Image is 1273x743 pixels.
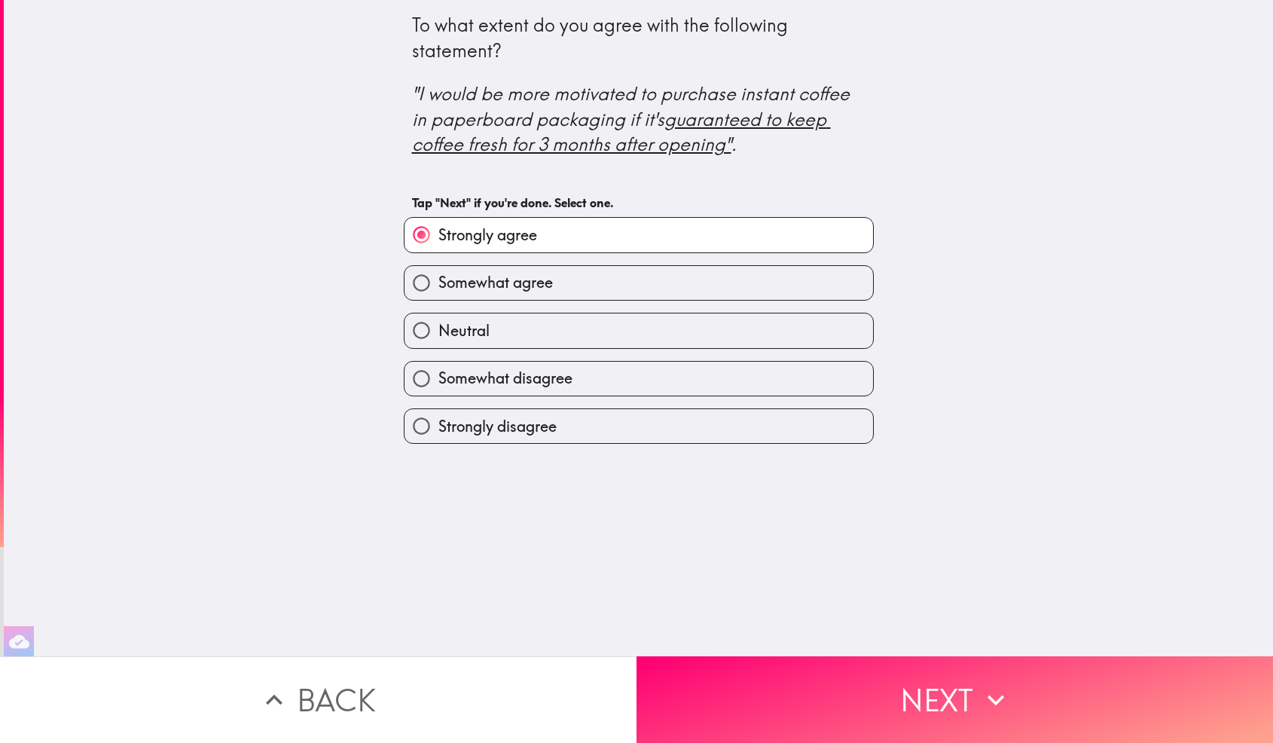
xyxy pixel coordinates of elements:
button: Somewhat agree [404,266,873,300]
span: Somewhat agree [438,272,553,293]
span: Strongly agree [438,225,537,246]
i: "I would be more motivated to purchase instant coffee in paperboard packaging if it's . [412,82,854,155]
span: Somewhat disagree [438,368,572,389]
button: Somewhat disagree [404,362,873,396]
button: Strongly agree [404,218,873,252]
button: Neutral [404,313,873,347]
button: Next [636,656,1273,743]
h6: Tap "Next" if you're done. Select one. [412,194,865,211]
button: Strongly disagree [404,409,873,443]
span: Strongly disagree [438,416,557,437]
div: To what extent do you agree with the following statement? [412,13,865,157]
span: Neutral [438,320,490,341]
